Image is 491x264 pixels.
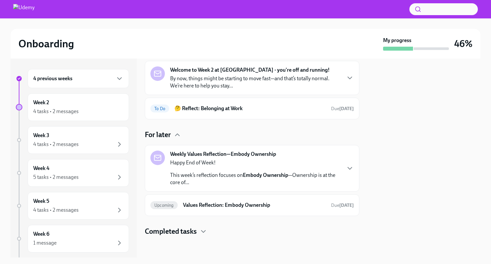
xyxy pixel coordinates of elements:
[33,230,49,238] h6: Week 6
[13,4,35,14] img: Udemy
[33,239,57,247] div: 1 message
[16,159,129,187] a: Week 45 tasks • 2 messages
[145,130,359,140] div: For later
[331,106,354,112] span: September 6th, 2025 10:00
[331,106,354,111] span: Due
[16,126,129,154] a: Week 34 tasks • 2 messages
[183,202,326,209] h6: Values Reflection: Embody Ownership
[33,174,79,181] div: 5 tasks • 2 messages
[170,75,341,89] p: By now, things might be starting to move fast—and that’s totally normal. We’re here to help you s...
[243,172,288,178] strong: Embody Ownership
[33,108,79,115] div: 4 tasks • 2 messages
[150,200,354,210] a: UpcomingValues Reflection: Embody OwnershipDue[DATE]
[18,37,74,50] h2: Onboarding
[150,103,354,114] a: To Do🤔 Reflect: Belonging at WorkDue[DATE]
[145,130,171,140] h4: For later
[33,99,49,106] h6: Week 2
[145,227,359,236] div: Completed tasks
[454,38,473,50] h3: 46%
[150,203,178,208] span: Upcoming
[33,141,79,148] div: 4 tasks • 2 messages
[145,227,197,236] h4: Completed tasks
[16,225,129,252] a: Week 61 message
[16,192,129,220] a: Week 54 tasks • 2 messages
[331,202,354,208] span: September 7th, 2025 10:00
[33,206,79,214] div: 4 tasks • 2 messages
[16,93,129,121] a: Week 24 tasks • 2 messages
[174,105,326,112] h6: 🤔 Reflect: Belonging at Work
[33,198,49,205] h6: Week 5
[170,151,276,158] strong: Weekly Values Reflection—Embody Ownership
[339,203,354,208] strong: [DATE]
[28,69,129,88] div: 4 previous weeks
[33,75,72,82] h6: 4 previous weeks
[170,159,341,166] p: Happy End of Week!
[150,106,169,111] span: To Do
[170,66,330,74] strong: Welcome to Week 2 at [GEOGRAPHIC_DATA] - you're off and running!
[170,172,341,186] p: This week’s reflection focuses on —Ownership is at the core of...
[339,106,354,111] strong: [DATE]
[33,165,49,172] h6: Week 4
[331,203,354,208] span: Due
[33,132,49,139] h6: Week 3
[383,37,411,44] strong: My progress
